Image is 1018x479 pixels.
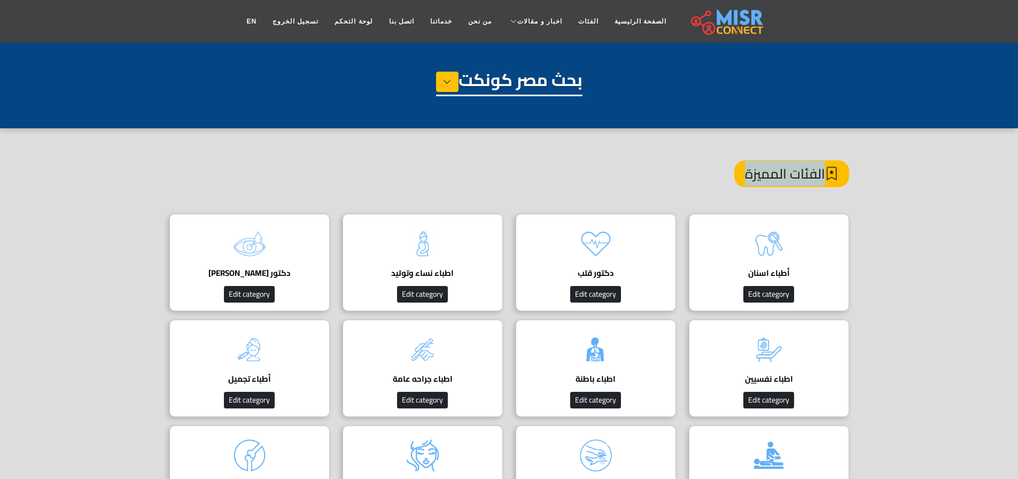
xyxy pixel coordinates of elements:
[397,392,448,408] button: Edit category
[682,214,856,311] a: أطباء اسنان Edit category
[228,328,271,371] img: DjGqZLWENc0VUGkVFVvU.png
[748,434,790,477] img: QNHokBW5vrPUdimAHhBQ.png
[743,286,794,303] button: Edit category
[748,328,790,371] img: wzNEwxv3aCzPUCYeW7v7.png
[734,160,849,187] h4: الفئات المميزة
[570,11,607,32] a: الفئات
[336,214,509,311] a: اطباء نساء وتوليد Edit category
[509,214,682,311] a: دكتور قلب Edit category
[607,11,674,32] a: الصفحة الرئيسية
[265,11,327,32] a: تسجيل الخروج
[532,268,659,278] h4: دكتور قلب
[163,214,336,311] a: دكتور [PERSON_NAME] Edit category
[691,8,763,35] img: main.misr_connect
[436,69,582,96] h1: بحث مصر كونكت
[381,11,422,32] a: اتصل بنا
[186,268,313,278] h4: دكتور [PERSON_NAME]
[228,434,271,477] img: K7lclmEhOOGQ4fIIXkmg.png
[327,11,380,32] a: لوحة التحكم
[517,17,562,26] span: اخبار و مقالات
[228,222,271,265] img: O3vASGqC8OE0Zbp7R2Y3.png
[422,11,460,32] a: خدماتنا
[238,11,265,32] a: EN
[401,222,444,265] img: tQBIxbFzDjHNxea4mloJ.png
[186,374,313,384] h4: أطباء تجميل
[500,11,570,32] a: اخبار و مقالات
[359,268,486,278] h4: اطباء نساء وتوليد
[460,11,500,32] a: من نحن
[163,320,336,417] a: أطباء تجميل Edit category
[570,392,621,408] button: Edit category
[397,286,448,303] button: Edit category
[532,374,659,384] h4: اطباء باطنة
[401,434,444,477] img: yMMdmRz7uG575B6r1qC8.png
[509,320,682,417] a: اطباء باطنة Edit category
[224,286,275,303] button: Edit category
[748,222,790,265] img: k714wZmFaHWIHbCst04N.png
[574,434,617,477] img: hWxcuLC5XSYMg4jBQuTo.png
[574,222,617,265] img: kQgAgBbLbYzX17DbAKQs.png
[359,374,486,384] h4: اطباء جراحه عامة
[224,392,275,408] button: Edit category
[401,328,444,371] img: Oi1DZGDTXfHRQb1rQtXk.png
[743,392,794,408] button: Edit category
[336,320,509,417] a: اطباء جراحه عامة Edit category
[570,286,621,303] button: Edit category
[682,320,856,417] a: اطباء نفسيين Edit category
[705,374,833,384] h4: اطباء نفسيين
[574,328,617,371] img: pfAWvOfsRsa0Gymt6gRE.png
[705,268,833,278] h4: أطباء اسنان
